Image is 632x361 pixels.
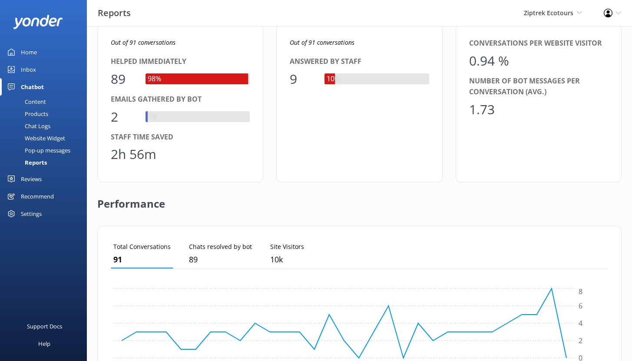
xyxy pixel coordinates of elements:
[469,50,509,71] div: 0.94 %
[111,38,175,46] i: Out of 91 conversations
[21,188,54,205] div: Recommend
[290,56,429,67] div: Answered by staff
[290,38,354,46] i: Out of 91 conversations
[111,56,250,67] div: Helped immediately
[290,69,316,89] div: 9
[5,132,65,144] div: Website Widget
[111,94,250,105] div: Emails gathered by bot
[270,242,304,252] p: Site Visitors
[579,318,582,328] tspan: 4
[5,120,50,132] div: Chat Logs
[38,335,50,352] div: Help
[5,120,87,132] a: Chat Logs
[5,108,48,120] div: Products
[469,38,608,49] div: Conversations per website visitor
[5,108,87,120] a: Products
[324,73,342,85] div: 10%
[21,78,44,96] div: Chatbot
[113,253,171,266] p: 91
[113,242,171,252] p: Total Conversations
[579,287,582,297] tspan: 8
[579,336,582,345] tspan: 2
[13,15,63,29] img: yonder-white-logo.png
[97,182,165,217] h2: Performance
[469,99,495,120] div: 1.73
[5,144,87,156] a: Pop-up messages
[146,111,159,123] div: 2%
[111,106,137,127] div: 2
[579,301,582,311] tspan: 6
[5,156,87,169] a: Reports
[189,253,252,266] p: 89
[469,76,608,98] div: Number of bot messages per conversation (avg.)
[21,205,42,222] div: Settings
[5,96,87,108] a: Content
[98,6,131,20] h3: Reports
[5,144,70,156] div: Pop-up messages
[27,318,62,335] div: Support Docs
[5,132,87,144] a: Website Widget
[111,144,156,165] div: 2h 56m
[111,69,137,89] div: 89
[524,9,573,17] span: Ziptrek Ecotours
[5,96,46,108] div: Content
[5,156,47,169] div: Reports
[21,61,36,78] div: Inbox
[270,253,304,266] p: 9,633
[146,73,163,85] div: 98%
[21,43,37,61] div: Home
[111,132,250,143] div: Staff time saved
[21,170,42,188] div: Reviews
[189,242,252,252] p: Chats resolved by bot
